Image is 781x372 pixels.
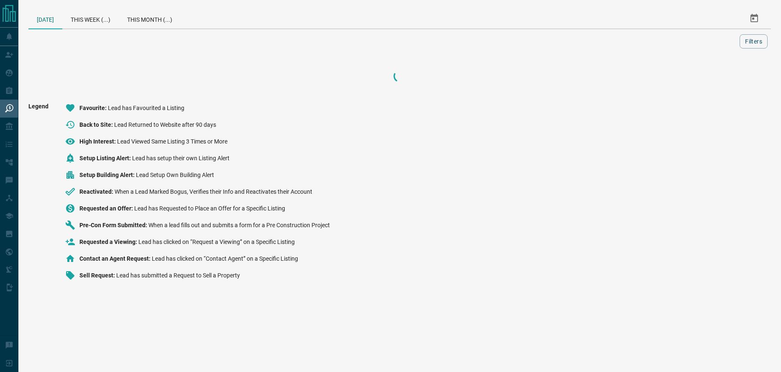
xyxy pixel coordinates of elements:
[132,155,230,162] span: Lead has setup their own Listing Alert
[119,8,181,28] div: This Month (...)
[136,172,214,178] span: Lead Setup Own Building Alert
[79,272,116,279] span: Sell Request
[79,138,117,145] span: High Interest
[28,8,62,29] div: [DATE]
[134,205,285,212] span: Lead has Requested to Place an Offer for a Specific Listing
[28,103,48,287] span: Legend
[79,121,114,128] span: Back to Site
[79,222,148,228] span: Pre-Con Form Submitted
[79,205,134,212] span: Requested an Offer
[358,68,442,85] div: Loading
[116,272,240,279] span: Lead has submitted a Request to Sell a Property
[138,239,295,245] span: Lead has clicked on “Request a Viewing” on a Specific Listing
[62,8,119,28] div: This Week (...)
[79,239,138,245] span: Requested a Viewing
[114,121,216,128] span: Lead Returned to Website after 90 days
[108,105,184,111] span: Lead has Favourited a Listing
[79,105,108,111] span: Favourite
[79,188,115,195] span: Reactivated
[79,255,152,262] span: Contact an Agent Request
[152,255,298,262] span: Lead has clicked on “Contact Agent” on a Specific Listing
[115,188,312,195] span: When a Lead Marked Bogus, Verifies their Info and Reactivates their Account
[740,34,768,49] button: Filters
[79,155,132,162] span: Setup Listing Alert
[117,138,227,145] span: Lead Viewed Same Listing 3 Times or More
[744,8,764,28] button: Select Date Range
[79,172,136,178] span: Setup Building Alert
[148,222,330,228] span: When a lead fills out and submits a form for a Pre Construction Project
